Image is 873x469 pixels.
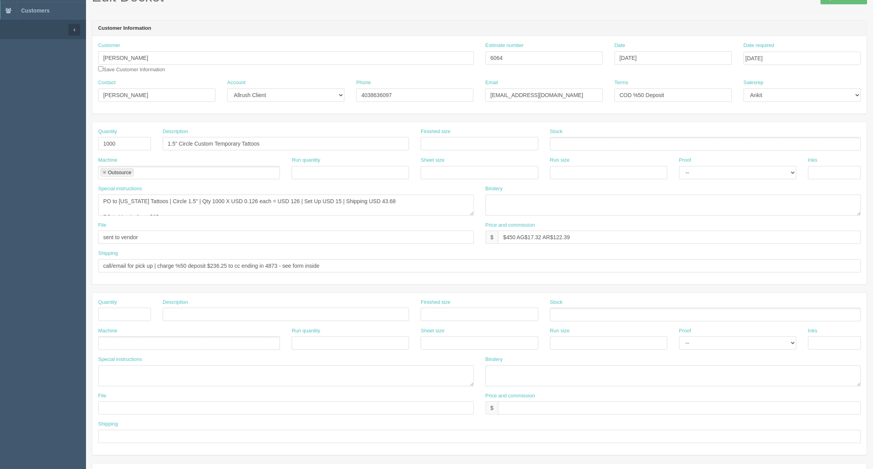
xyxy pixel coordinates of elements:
label: Shipping [98,420,118,428]
label: Sheet size [421,157,445,164]
label: Terms [615,79,628,87]
label: Customer [98,42,120,49]
label: Proof [679,157,691,164]
label: Inks [808,327,817,335]
label: Finished size [421,299,450,306]
div: Outsource [108,170,131,175]
label: Email [485,79,498,87]
header: Customer Information [92,21,867,36]
div: Save Customer Information [98,42,474,73]
label: Run quantity [292,157,320,164]
div: $ [486,231,498,244]
label: Price and commission [486,222,535,229]
input: Enter customer name [98,51,474,65]
label: Estimate number [486,42,524,49]
label: Contact [98,79,116,87]
label: Machine [98,327,117,335]
label: Run size [550,327,570,335]
textarea: PO to [US_STATE] Tattoos | Circle 1.5" | Qty 1000 X USD 0.126 each = USD 126 | Set Up USD 15 | Sh... [98,195,474,216]
label: Bindery [486,356,503,363]
label: Account [227,79,246,87]
label: Quantity [98,299,117,306]
label: Sheet size [421,327,445,335]
label: Finished size [421,128,450,135]
label: Stock [550,299,563,306]
label: Date [615,42,625,49]
label: Shipping [98,250,118,257]
label: Proof [679,327,691,335]
label: Run size [550,157,570,164]
label: Machine [98,157,117,164]
label: File [98,222,106,229]
label: Salesrep [744,79,764,87]
label: Run quantity [292,327,320,335]
div: $ [486,401,498,415]
span: Customers [21,7,50,14]
label: File [98,392,106,400]
label: Description [163,299,188,306]
label: Description [163,128,188,135]
label: Special instructions [98,185,142,193]
label: Price and commission [486,392,535,400]
label: Date required [744,42,774,49]
label: Phone [356,79,371,87]
label: Special instructions [98,356,142,363]
label: Bindery [486,185,503,193]
label: Stock [550,128,563,135]
label: Quantity [98,128,117,135]
label: Inks [808,157,817,164]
